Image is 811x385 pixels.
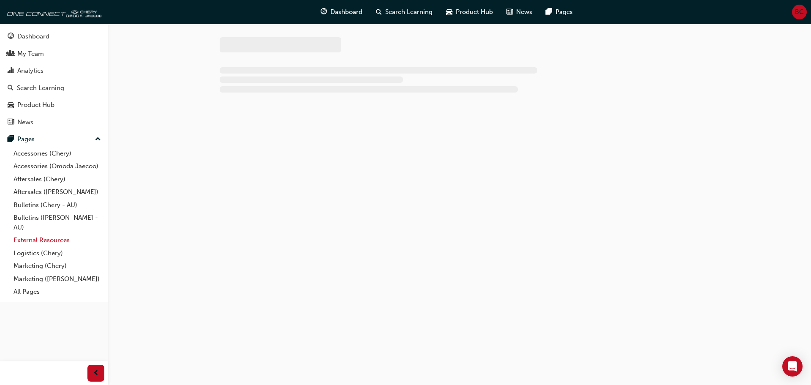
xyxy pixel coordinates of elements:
[10,234,104,247] a: External Resources
[17,32,49,41] div: Dashboard
[8,50,14,58] span: people-icon
[330,7,362,17] span: Dashboard
[3,131,104,147] button: Pages
[17,117,33,127] div: News
[93,368,99,379] span: prev-icon
[8,33,14,41] span: guage-icon
[3,46,104,62] a: My Team
[782,356,803,377] div: Open Intercom Messenger
[500,3,539,21] a: news-iconNews
[8,67,14,75] span: chart-icon
[385,7,433,17] span: Search Learning
[10,247,104,260] a: Logistics (Chery)
[17,83,64,93] div: Search Learning
[10,173,104,186] a: Aftersales (Chery)
[321,7,327,17] span: guage-icon
[555,7,573,17] span: Pages
[516,7,532,17] span: News
[10,147,104,160] a: Accessories (Chery)
[3,115,104,130] a: News
[8,136,14,143] span: pages-icon
[546,7,552,17] span: pages-icon
[17,49,44,59] div: My Team
[446,7,452,17] span: car-icon
[8,119,14,126] span: news-icon
[3,80,104,96] a: Search Learning
[795,7,804,17] span: BC
[17,100,54,110] div: Product Hub
[506,7,513,17] span: news-icon
[10,259,104,273] a: Marketing (Chery)
[10,211,104,234] a: Bulletins ([PERSON_NAME] - AU)
[10,160,104,173] a: Accessories (Omoda Jaecoo)
[3,29,104,44] a: Dashboard
[17,66,44,76] div: Analytics
[792,5,807,19] button: BC
[95,134,101,145] span: up-icon
[376,7,382,17] span: search-icon
[3,63,104,79] a: Analytics
[4,3,101,20] img: oneconnect
[10,186,104,199] a: Aftersales ([PERSON_NAME])
[10,199,104,212] a: Bulletins (Chery - AU)
[3,27,104,131] button: DashboardMy TeamAnalyticsSearch LearningProduct HubNews
[10,285,104,298] a: All Pages
[539,3,580,21] a: pages-iconPages
[17,134,35,144] div: Pages
[10,273,104,286] a: Marketing ([PERSON_NAME])
[456,7,493,17] span: Product Hub
[369,3,439,21] a: search-iconSearch Learning
[3,97,104,113] a: Product Hub
[8,101,14,109] span: car-icon
[314,3,369,21] a: guage-iconDashboard
[439,3,500,21] a: car-iconProduct Hub
[8,85,14,92] span: search-icon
